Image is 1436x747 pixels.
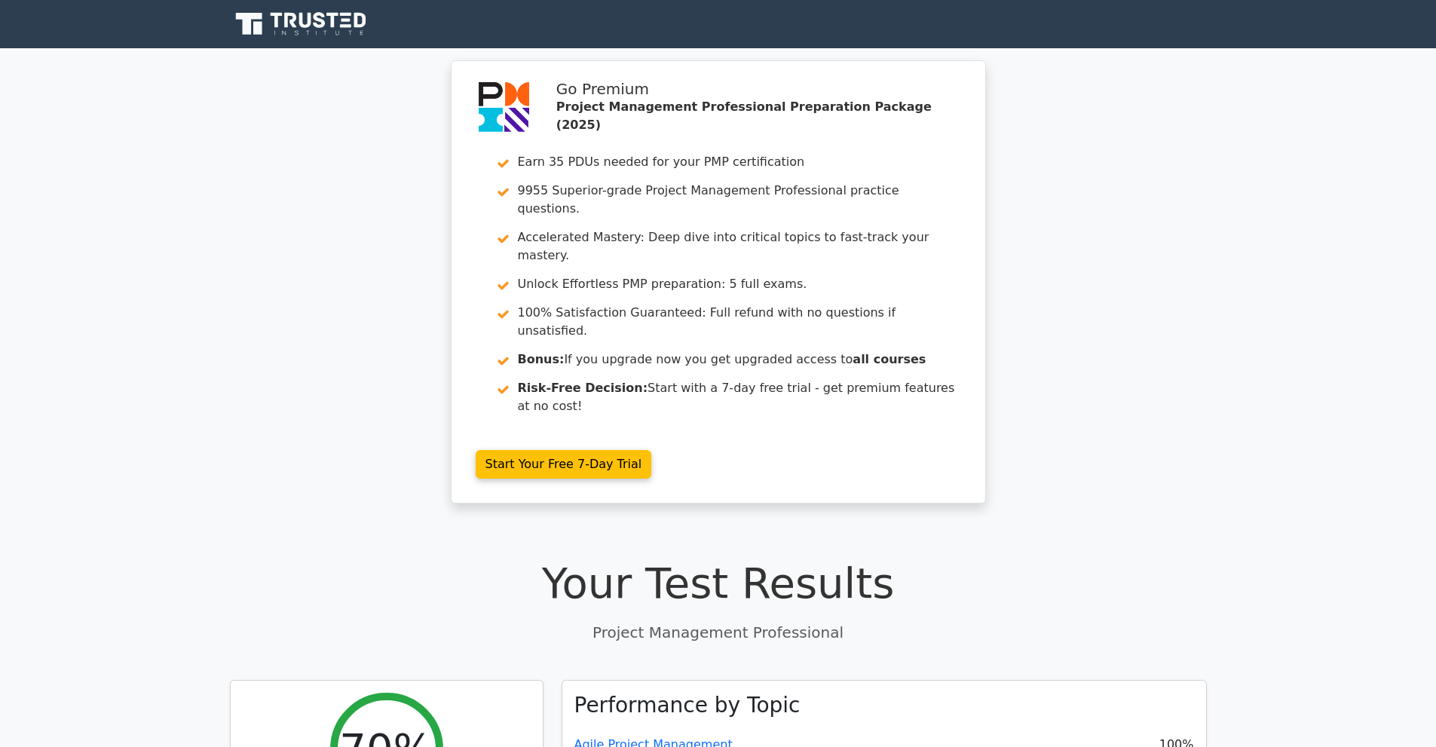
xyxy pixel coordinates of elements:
p: Project Management Professional [230,621,1207,644]
h1: Your Test Results [230,558,1207,608]
h3: Performance by Topic [574,693,801,718]
a: Start Your Free 7-Day Trial [476,450,652,479]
